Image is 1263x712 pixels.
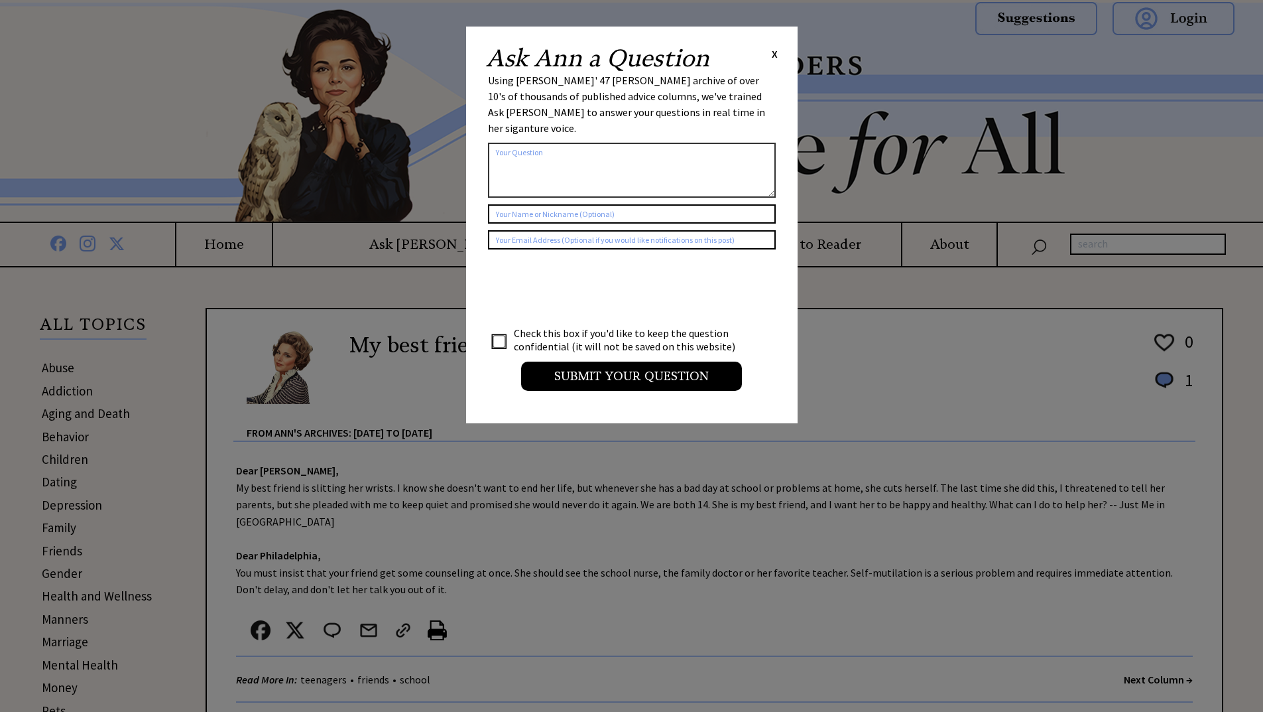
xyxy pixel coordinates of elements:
td: Check this box if you'd like to keep the question confidential (it will not be saved on this webs... [513,326,748,354]
input: Your Name or Nickname (Optional) [488,204,776,224]
div: Using [PERSON_NAME]' 47 [PERSON_NAME] archive of over 10's of thousands of published advice colum... [488,72,776,136]
input: Your Email Address (Optional if you would like notifications on this post) [488,230,776,249]
h2: Ask Ann a Question [486,46,709,70]
input: Submit your Question [521,362,742,391]
span: X [772,47,778,60]
iframe: reCAPTCHA [488,263,690,315]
